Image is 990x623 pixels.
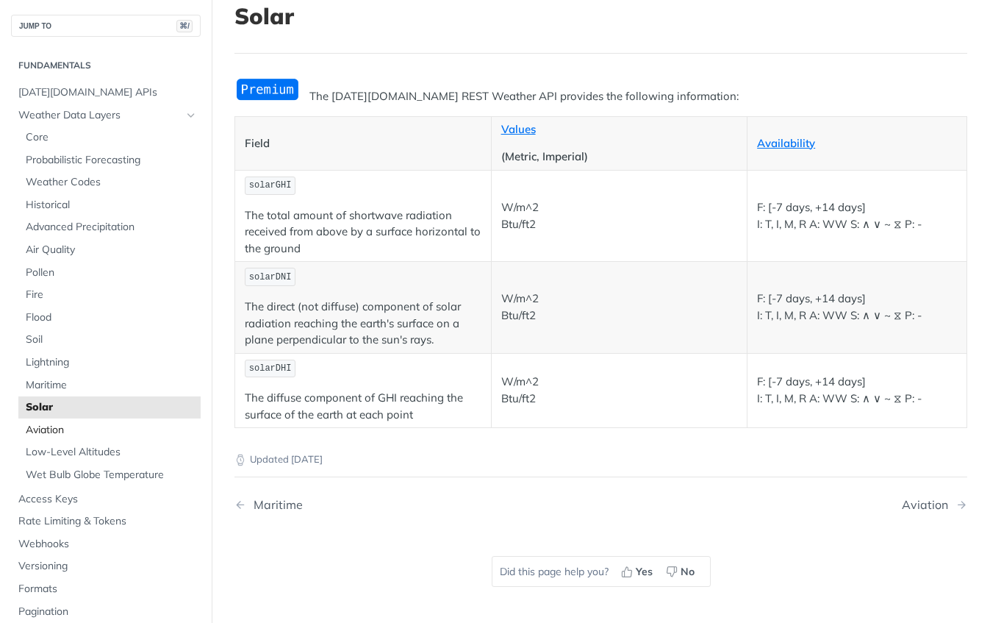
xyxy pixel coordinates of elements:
[26,445,197,460] span: Low-Level Altitudes
[18,284,201,306] a: Fire
[26,220,197,235] span: Advanced Precipitation
[636,564,653,580] span: Yes
[234,452,967,467] p: Updated [DATE]
[249,363,292,374] span: solarDHI
[18,216,201,238] a: Advanced Precipitation
[18,307,201,329] a: Flood
[18,559,197,574] span: Versioning
[18,492,197,507] span: Access Keys
[18,582,197,597] span: Formats
[18,239,201,261] a: Air Quality
[492,556,711,587] div: Did this page help you?
[501,374,738,407] p: W/m^2 Btu/ft2
[18,441,201,463] a: Low-Level Altitudes
[11,59,201,72] h2: Fundamentals
[757,136,815,150] a: Availability
[176,20,193,32] span: ⌘/
[18,262,201,284] a: Pollen
[661,560,703,583] button: No
[26,266,197,280] span: Pollen
[26,243,197,257] span: Air Quality
[18,194,201,216] a: Historical
[757,374,957,407] p: F: [-7 days, +14 days] I: T, I, M, R A: WW S: ∧ ∨ ~ ⧖ P: -
[902,498,955,512] div: Aviation
[18,605,197,619] span: Pagination
[902,498,967,512] a: Next Page: Aviation
[245,207,481,257] p: The total amount of shortwave radiation received from above by a surface horizontal to the ground
[26,468,197,483] span: Wet Bulb Globe Temperature
[18,374,201,396] a: Maritime
[18,171,201,193] a: Weather Codes
[26,310,197,325] span: Flood
[11,510,201,533] a: Rate Limiting & Tokens
[249,180,292,191] span: solarGHI
[185,110,197,121] button: Hide subpages for Weather Data Layers
[18,352,201,374] a: Lightning
[26,355,197,370] span: Lightning
[246,498,303,512] div: Maritime
[234,483,967,527] nav: Pagination Controls
[26,175,197,190] span: Weather Codes
[234,3,967,29] h1: Solar
[11,601,201,623] a: Pagination
[26,332,197,347] span: Soil
[501,122,536,136] a: Values
[616,560,661,583] button: Yes
[11,555,201,577] a: Versioning
[11,578,201,600] a: Formats
[501,291,738,324] p: W/m^2 Btu/ft2
[245,390,481,423] p: The diffuse component of GHI reaching the surface of the earth at each point
[18,149,201,171] a: Probabilistic Forecasting
[681,564,695,580] span: No
[234,498,548,512] a: Previous Page: Maritime
[11,488,201,510] a: Access Keys
[26,400,197,415] span: Solar
[245,135,481,152] p: Field
[18,464,201,486] a: Wet Bulb Globe Temperature
[234,88,967,105] p: The [DATE][DOMAIN_NAME] REST Weather API provides the following information:
[18,396,201,419] a: Solar
[11,15,201,37] button: JUMP TO⌘/
[18,85,197,100] span: [DATE][DOMAIN_NAME] APIs
[26,378,197,393] span: Maritime
[18,127,201,149] a: Core
[245,299,481,349] p: The direct (not diffuse) component of solar radiation reaching the earth's surface on a plane per...
[26,288,197,302] span: Fire
[26,423,197,438] span: Aviation
[18,419,201,441] a: Aviation
[11,533,201,555] a: Webhooks
[757,291,957,324] p: F: [-7 days, +14 days] I: T, I, M, R A: WW S: ∧ ∨ ~ ⧖ P: -
[18,329,201,351] a: Soil
[501,199,738,232] p: W/m^2 Btu/ft2
[18,514,197,529] span: Rate Limiting & Tokens
[18,537,197,552] span: Webhooks
[26,130,197,145] span: Core
[249,272,292,282] span: solarDNI
[26,198,197,213] span: Historical
[11,104,201,127] a: Weather Data LayersHide subpages for Weather Data Layers
[26,153,197,168] span: Probabilistic Forecasting
[757,199,957,232] p: F: [-7 days, +14 days] I: T, I, M, R A: WW S: ∧ ∨ ~ ⧖ P: -
[18,108,182,123] span: Weather Data Layers
[11,82,201,104] a: [DATE][DOMAIN_NAME] APIs
[501,149,738,165] p: (Metric, Imperial)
